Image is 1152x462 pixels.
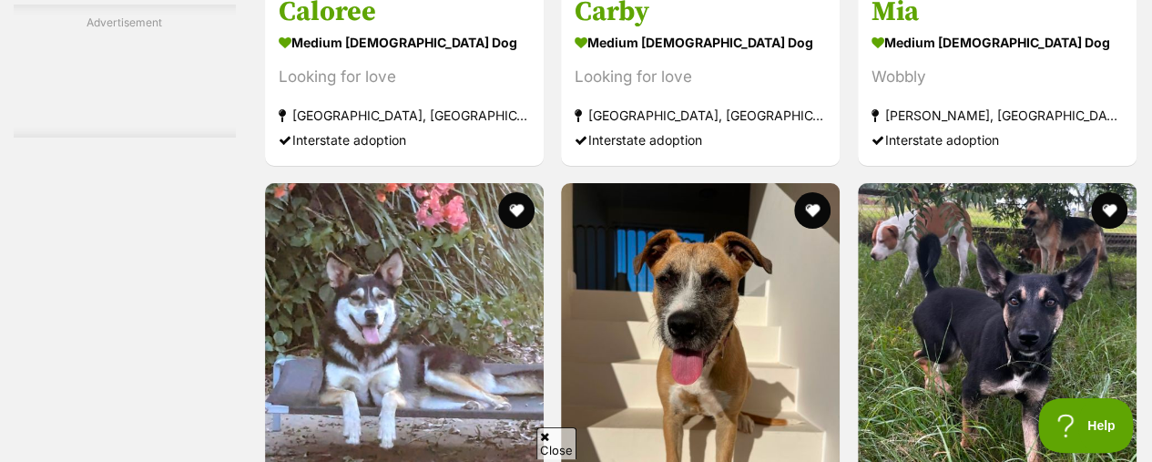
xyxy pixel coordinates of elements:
img: Hazel - Irish Wolfhound x Mixed breed Dog [561,183,840,462]
span: Close [536,427,576,459]
img: Indi - Kelpie x Dingo Dog [265,183,544,462]
strong: medium [DEMOGRAPHIC_DATA] Dog [872,29,1123,56]
strong: medium [DEMOGRAPHIC_DATA] Dog [279,29,530,56]
iframe: Help Scout Beacon - Open [1038,398,1134,453]
button: favourite [795,192,831,229]
strong: medium [DEMOGRAPHIC_DATA] Dog [575,29,826,56]
div: Wobbly [872,65,1123,89]
button: favourite [498,192,535,229]
div: Interstate adoption [279,128,530,152]
strong: [GEOGRAPHIC_DATA], [GEOGRAPHIC_DATA] [279,103,530,128]
div: Interstate adoption [872,128,1123,152]
img: Lua - German Shepherd Dog x Australian Kelpie Dog [858,183,1137,462]
strong: [GEOGRAPHIC_DATA], [GEOGRAPHIC_DATA] [575,103,826,128]
button: favourite [1091,192,1127,229]
div: Looking for love [279,65,530,89]
strong: [PERSON_NAME], [GEOGRAPHIC_DATA] [872,103,1123,128]
div: Looking for love [575,65,826,89]
div: Advertisement [14,5,236,138]
div: Interstate adoption [575,128,826,152]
